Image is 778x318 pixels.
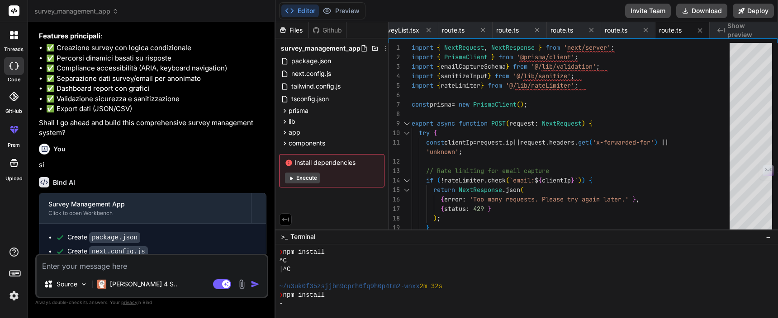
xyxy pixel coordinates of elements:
label: prem [8,141,20,149]
span: ! [441,176,444,184]
li: ✅ Creazione survey con logica condizionale [46,43,266,53]
span: . [502,186,506,194]
span: { [437,43,441,51]
label: threads [4,46,24,53]
span: import [412,81,433,89]
span: { [437,53,441,61]
span: Show preview [727,21,771,39]
span: check [488,176,506,184]
span: from [488,81,502,89]
span: { [538,176,542,184]
span: : [462,195,466,203]
span: ; [574,81,578,89]
div: 4 [389,71,400,81]
span: '@/lib/validation' [531,62,596,70]
span: Install dependencies [285,158,379,167]
span: import [412,62,433,70]
span: survey_management_app [281,44,361,53]
span: { [437,81,441,89]
div: 18 [389,214,400,223]
div: Click to collapse the range. [401,176,413,185]
code: package.json [89,232,140,243]
span: prisma [289,106,308,115]
span: - [279,299,283,308]
span: } [480,81,484,89]
span: . [574,138,578,146]
span: import [412,43,433,51]
span: ; [459,148,462,156]
img: Pick Models [80,281,88,288]
span: $ [535,176,538,184]
span: ip [506,138,513,146]
span: 'next/server' [564,43,611,51]
span: route.ts [659,26,682,35]
span: ( [506,176,509,184]
div: Survey Management App [48,200,242,209]
span: return [433,186,455,194]
span: try [419,129,430,137]
span: } [506,62,509,70]
button: Invite Team [625,4,671,18]
span: ❯ [279,248,283,257]
span: { [437,72,441,80]
span: emailCaptureSchema [441,62,506,70]
button: Deploy [733,4,774,18]
span: { [441,195,444,203]
span: from [495,72,509,80]
span: { [589,119,593,127]
div: 3 [389,62,400,71]
li: ✅ Export dati (JSON/CSV) [46,104,266,114]
div: Click to collapse the range. [401,185,413,195]
button: Editor [281,5,319,17]
span: const [412,100,430,108]
span: SurveyList.tsx [377,26,419,35]
span: NextRequest [542,119,582,127]
span: status [444,205,466,213]
span: || [513,138,520,146]
span: || [661,138,669,146]
span: ) [582,176,585,184]
span: import [412,53,433,61]
div: 5 [389,81,400,90]
span: sanitizeInput [441,72,488,80]
span: ; [611,43,614,51]
span: route.ts [496,26,519,35]
code: next.config.js [89,246,148,257]
span: ) [578,176,582,184]
span: ` [574,176,578,184]
span: ( [520,186,524,194]
span: ^C [279,257,287,265]
span: next.config.js [290,68,332,79]
span: app [289,128,300,137]
span: ( [589,138,593,146]
span: tailwind.config.js [290,81,342,92]
p: Shall I go ahead and build this comprehensive survey management system? [39,118,266,138]
p: Source [57,280,77,289]
span: ) [433,214,437,222]
div: 10 [389,128,400,138]
span: 'Too many requests. Please try again later.' [470,195,629,203]
span: ; [437,214,441,222]
span: ; [574,53,578,61]
span: new [459,100,470,108]
span: from [513,62,527,70]
span: lib [289,117,295,126]
span: ( [506,119,509,127]
span: request [509,119,535,127]
li: ✅ Dashboard report con grafici [46,84,266,94]
div: 1 [389,43,400,52]
span: clientIp [444,138,473,146]
span: get [578,138,589,146]
span: 'unknown' [426,148,459,156]
div: 11 [389,138,400,147]
span: '@/lib/rateLimiter' [506,81,574,89]
div: 12 [389,157,400,166]
label: Upload [5,175,23,182]
span: ( [517,100,520,108]
span: } [488,205,491,213]
span: } [571,176,574,184]
span: ( [437,176,441,184]
span: headers [549,138,574,146]
span: − [766,232,771,241]
span: request [477,138,502,146]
